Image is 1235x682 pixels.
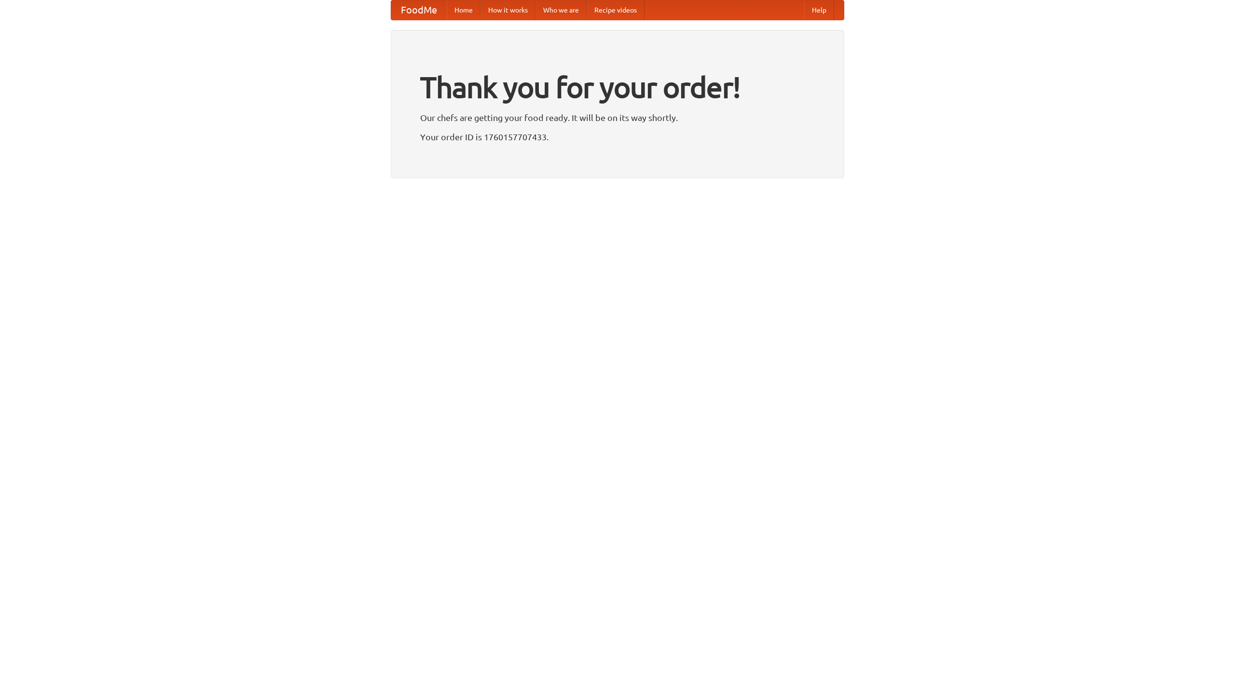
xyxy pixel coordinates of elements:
p: Our chefs are getting your food ready. It will be on its way shortly. [420,110,815,125]
a: Recipe videos [587,0,645,20]
a: Help [804,0,834,20]
a: FoodMe [391,0,447,20]
a: How it works [480,0,535,20]
p: Your order ID is 1760157707433. [420,130,815,144]
a: Who we are [535,0,587,20]
h1: Thank you for your order! [420,64,815,110]
a: Home [447,0,480,20]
